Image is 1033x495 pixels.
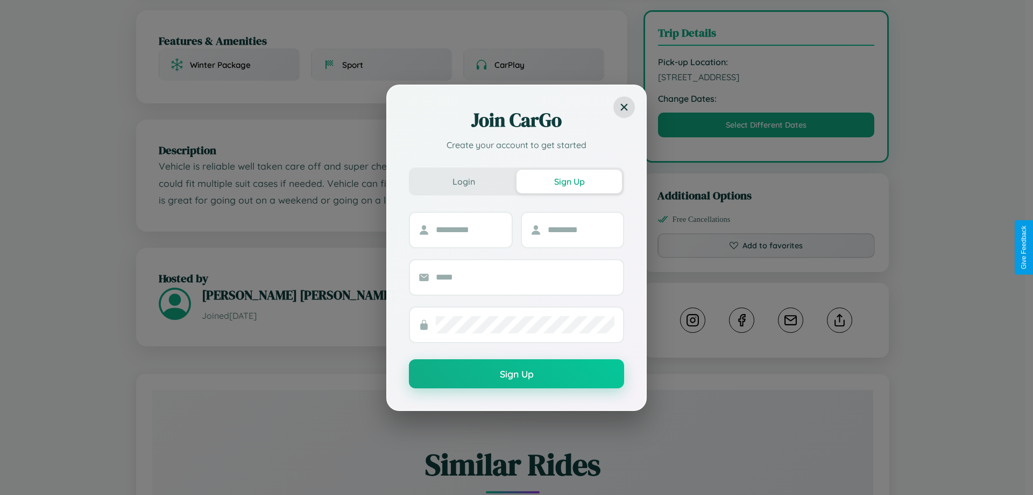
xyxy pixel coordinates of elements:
button: Sign Up [516,170,622,193]
h2: Join CarGo [409,107,624,133]
button: Sign Up [409,359,624,388]
p: Create your account to get started [409,138,624,151]
div: Give Feedback [1020,226,1028,269]
button: Login [411,170,516,193]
